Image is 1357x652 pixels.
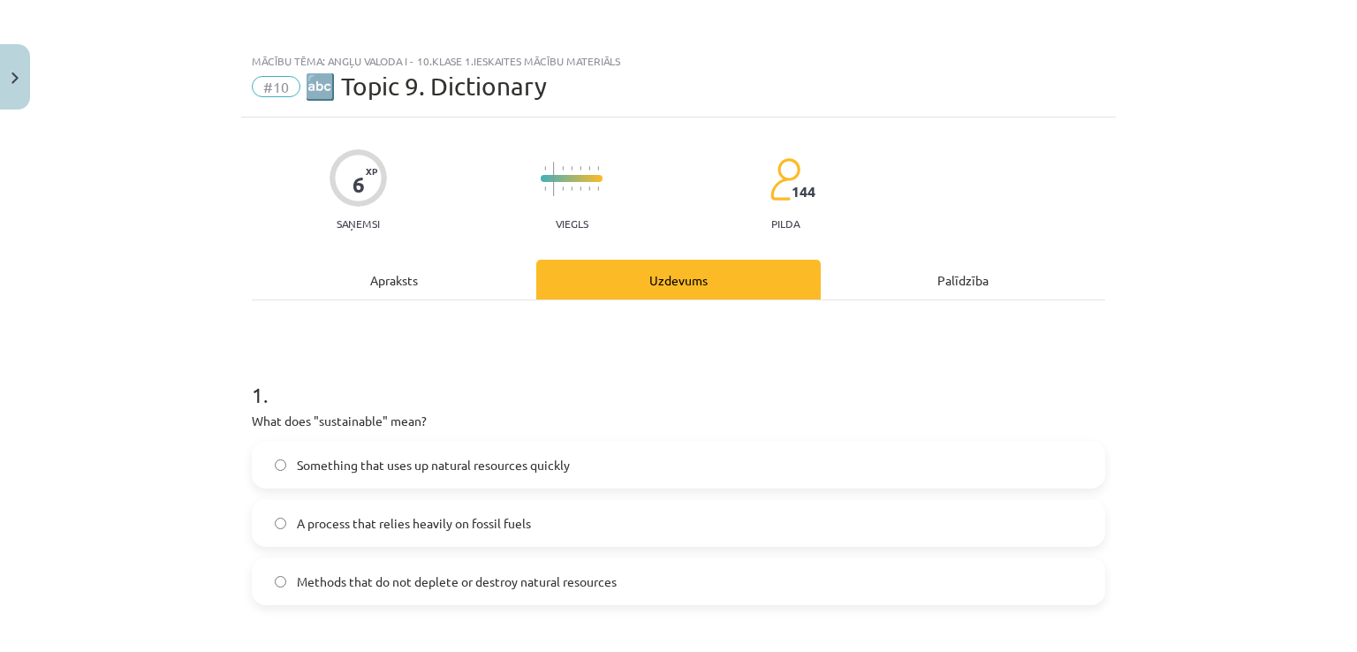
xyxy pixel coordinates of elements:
[275,459,286,471] input: Something that uses up natural resources quickly
[252,352,1105,406] h1: 1 .
[544,166,546,171] img: icon-short-line-57e1e144782c952c97e751825c79c345078a6d821885a25fce030b3d8c18986b.svg
[597,166,599,171] img: icon-short-line-57e1e144782c952c97e751825c79c345078a6d821885a25fce030b3d8c18986b.svg
[597,186,599,191] img: icon-short-line-57e1e144782c952c97e751825c79c345078a6d821885a25fce030b3d8c18986b.svg
[821,260,1105,299] div: Palīdzība
[252,76,300,97] span: #10
[571,186,572,191] img: icon-short-line-57e1e144782c952c97e751825c79c345078a6d821885a25fce030b3d8c18986b.svg
[353,172,365,197] div: 6
[571,166,572,171] img: icon-short-line-57e1e144782c952c97e751825c79c345078a6d821885a25fce030b3d8c18986b.svg
[297,456,570,474] span: Something that uses up natural resources quickly
[11,72,19,84] img: icon-close-lesson-0947bae3869378f0d4975bcd49f059093ad1ed9edebbc8119c70593378902aed.svg
[544,186,546,191] img: icon-short-line-57e1e144782c952c97e751825c79c345078a6d821885a25fce030b3d8c18986b.svg
[536,260,821,299] div: Uzdevums
[562,186,564,191] img: icon-short-line-57e1e144782c952c97e751825c79c345078a6d821885a25fce030b3d8c18986b.svg
[305,72,547,101] span: 🔤 Topic 9. Dictionary
[252,412,1105,430] p: What does "sustainable" mean?
[553,162,555,196] img: icon-long-line-d9ea69661e0d244f92f715978eff75569469978d946b2353a9bb055b3ed8787d.svg
[297,572,617,591] span: Methods that do not deplete or destroy natural resources
[297,514,531,533] span: A process that relies heavily on fossil fuels
[580,186,581,191] img: icon-short-line-57e1e144782c952c97e751825c79c345078a6d821885a25fce030b3d8c18986b.svg
[580,166,581,171] img: icon-short-line-57e1e144782c952c97e751825c79c345078a6d821885a25fce030b3d8c18986b.svg
[252,260,536,299] div: Apraksts
[556,217,588,230] p: Viegls
[252,55,1105,67] div: Mācību tēma: Angļu valoda i - 10.klase 1.ieskaites mācību materiāls
[562,166,564,171] img: icon-short-line-57e1e144782c952c97e751825c79c345078a6d821885a25fce030b3d8c18986b.svg
[588,166,590,171] img: icon-short-line-57e1e144782c952c97e751825c79c345078a6d821885a25fce030b3d8c18986b.svg
[792,184,815,200] span: 144
[771,217,800,230] p: pilda
[275,518,286,529] input: A process that relies heavily on fossil fuels
[769,157,800,201] img: students-c634bb4e5e11cddfef0936a35e636f08e4e9abd3cc4e673bd6f9a4125e45ecb1.svg
[588,186,590,191] img: icon-short-line-57e1e144782c952c97e751825c79c345078a6d821885a25fce030b3d8c18986b.svg
[330,217,387,230] p: Saņemsi
[275,576,286,588] input: Methods that do not deplete or destroy natural resources
[366,166,377,176] span: XP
